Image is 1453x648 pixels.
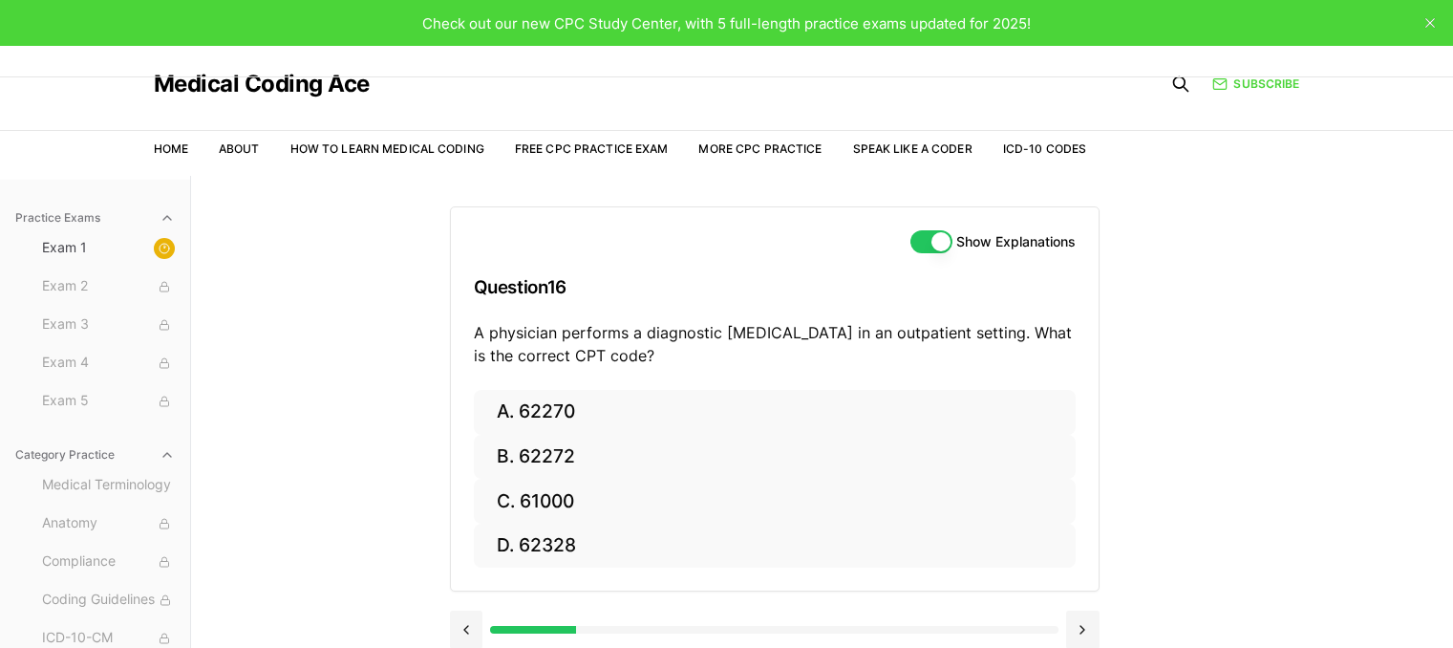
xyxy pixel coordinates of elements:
button: Category Practice [8,440,182,470]
p: A physician performs a diagnostic [MEDICAL_DATA] in an outpatient setting. What is the correct CP... [474,321,1076,367]
a: Home [154,141,188,156]
button: close [1415,8,1445,38]
span: Exam 3 [42,314,175,335]
button: Medical Terminology [34,470,182,501]
span: Coding Guidelines [42,590,175,611]
h3: Question 16 [474,259,1076,315]
button: Exam 3 [34,310,182,340]
button: Exam 1 [34,233,182,264]
button: D. 62328 [474,524,1076,569]
span: Anatomy [42,513,175,534]
span: Compliance [42,551,175,572]
span: Exam 4 [42,353,175,374]
button: Exam 2 [34,271,182,302]
button: Exam 4 [34,348,182,378]
span: Exam 5 [42,391,175,412]
button: Practice Exams [8,203,182,233]
a: Subscribe [1212,76,1299,93]
button: Exam 5 [34,386,182,417]
a: How to Learn Medical Coding [290,141,484,156]
label: Show Explanations [956,235,1076,248]
button: C. 61000 [474,479,1076,524]
a: Medical Coding Ace [154,73,370,96]
a: More CPC Practice [698,141,822,156]
button: Compliance [34,547,182,577]
a: About [219,141,260,156]
span: Check out our new CPC Study Center, with 5 full-length practice exams updated for 2025! [422,14,1031,32]
button: Coding Guidelines [34,585,182,616]
button: A. 62270 [474,390,1076,435]
span: Exam 1 [42,238,175,259]
a: ICD-10 Codes [1003,141,1086,156]
button: Anatomy [34,508,182,539]
span: Exam 2 [42,276,175,297]
span: Medical Terminology [42,475,175,496]
button: B. 62272 [474,435,1076,480]
a: Free CPC Practice Exam [515,141,669,156]
a: Speak Like a Coder [853,141,972,156]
